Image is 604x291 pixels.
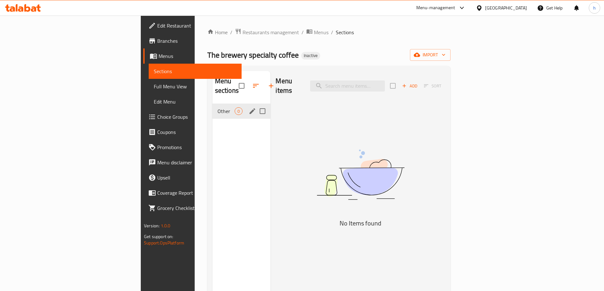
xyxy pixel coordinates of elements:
[157,189,237,197] span: Coverage Report
[310,80,385,92] input: search
[485,4,527,11] div: [GEOGRAPHIC_DATA]
[218,107,235,115] span: Other
[149,64,242,79] a: Sections
[149,79,242,94] a: Full Menu View
[302,28,304,36] li: /
[143,155,242,170] a: Menu disclaimer
[143,140,242,155] a: Promotions
[157,128,237,136] span: Coupons
[157,22,237,29] span: Edit Restaurant
[248,78,263,93] span: Sort sections
[143,170,242,185] a: Upsell
[416,4,455,12] div: Menu-management
[157,204,237,212] span: Grocery Checklist
[281,218,440,228] h5: No Items found
[212,101,271,121] nav: Menu sections
[301,53,320,58] span: Inactive
[157,113,237,121] span: Choice Groups
[143,48,242,64] a: Menus
[157,143,237,151] span: Promotions
[143,33,242,48] a: Branches
[212,104,271,119] div: Other0edit
[263,78,279,93] button: Add section
[276,76,302,95] h2: Menu items
[415,51,445,59] span: import
[144,222,159,230] span: Version:
[154,83,237,90] span: Full Menu View
[143,18,242,33] a: Edit Restaurant
[281,133,440,217] img: dish.svg
[207,48,299,62] span: The brewery specialty coffee
[144,239,184,247] a: Support.OpsPlatform
[143,124,242,140] a: Coupons
[399,81,420,91] button: Add
[235,79,248,92] span: Select all sections
[154,67,237,75] span: Sections
[154,98,237,105] span: Edit Menu
[157,37,237,45] span: Branches
[331,28,333,36] li: /
[143,109,242,124] a: Choice Groups
[144,232,173,241] span: Get support on:
[420,81,445,91] span: Select section first
[157,174,237,181] span: Upsell
[235,107,243,115] div: items
[243,28,299,36] span: Restaurants management
[207,28,451,36] nav: breadcrumb
[314,28,328,36] span: Menus
[143,200,242,216] a: Grocery Checklist
[157,159,237,166] span: Menu disclaimer
[306,28,328,36] a: Menus
[399,81,420,91] span: Add item
[336,28,354,36] span: Sections
[143,185,242,200] a: Coverage Report
[248,106,257,116] button: edit
[410,49,451,61] button: import
[161,222,171,230] span: 1.0.0
[235,28,299,36] a: Restaurants management
[159,52,237,60] span: Menus
[149,94,242,109] a: Edit Menu
[401,82,418,90] span: Add
[593,4,596,11] span: h
[301,52,320,60] div: Inactive
[235,108,242,114] span: 0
